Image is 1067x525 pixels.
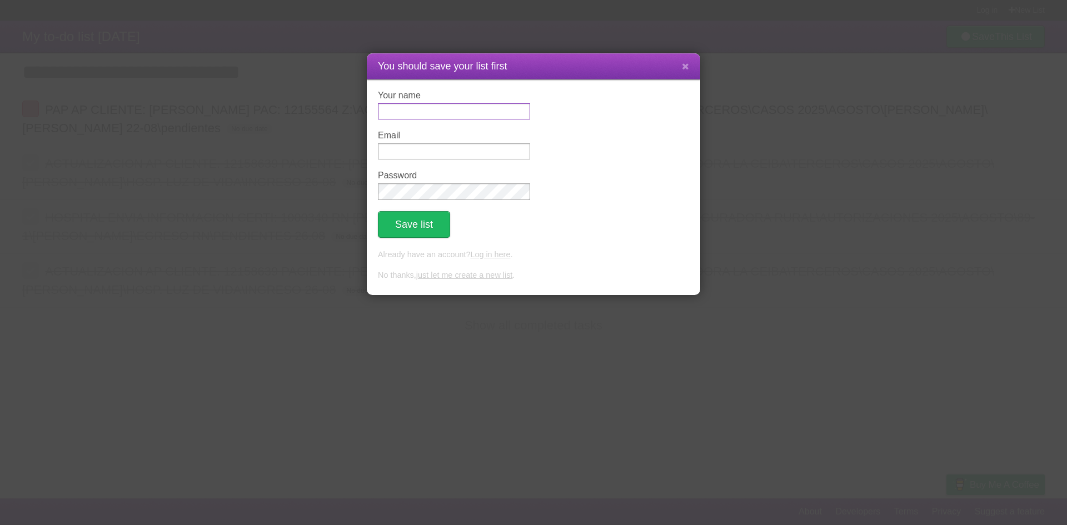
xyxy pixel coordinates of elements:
h1: You should save your list first [378,59,689,74]
a: Log in here [470,250,510,259]
label: Your name [378,91,530,101]
p: Already have an account? . [378,249,689,261]
a: just let me create a new list [416,271,513,279]
p: No thanks, . [378,269,689,282]
label: Email [378,131,530,141]
button: Save list [378,211,450,238]
label: Password [378,171,530,181]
